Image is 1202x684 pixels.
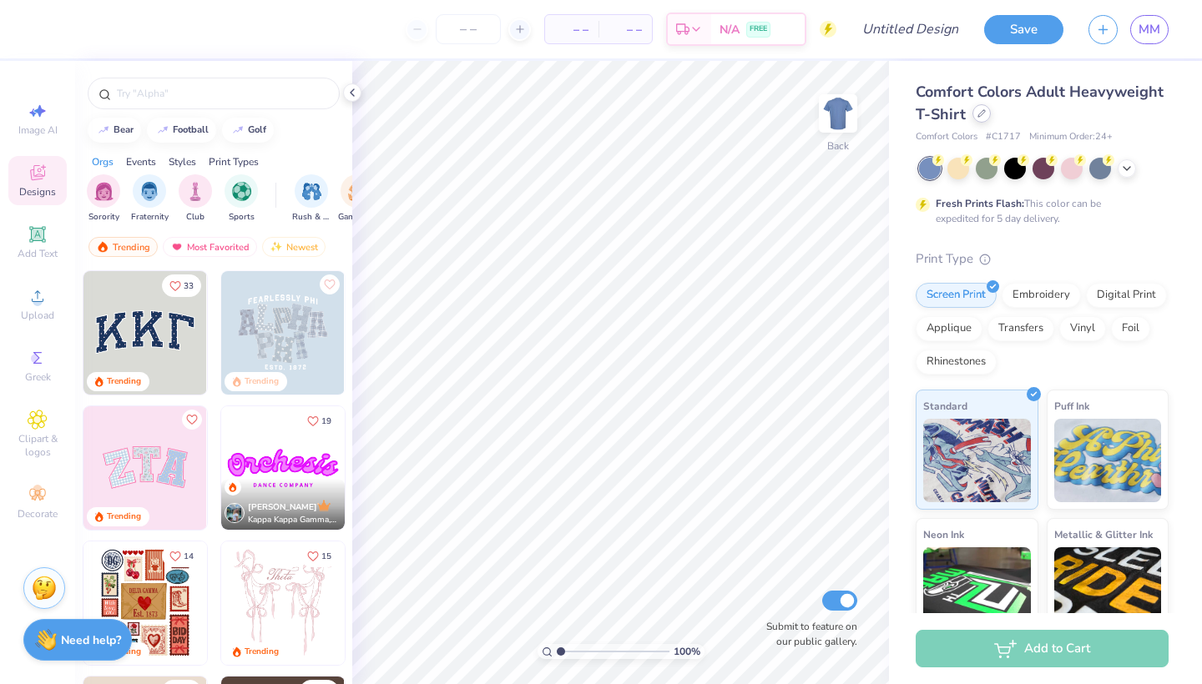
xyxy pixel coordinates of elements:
div: Newest [262,237,326,257]
input: Try "Alpha" [115,85,329,102]
img: topCreatorCrown.gif [317,499,331,512]
span: Neon Ink [923,526,964,543]
div: Vinyl [1059,316,1106,341]
button: filter button [338,174,376,224]
img: 9980f5e8-e6a1-4b4a-8839-2b0e9349023c [83,406,207,530]
img: d12a98c7-f0f7-4345-bf3a-b9f1b718b86e [344,541,467,665]
span: Comfort Colors Adult Heavyweight T-Shirt [916,82,1164,124]
button: Like [320,274,340,294]
img: Puff Ink [1054,419,1162,502]
span: Club [186,211,205,224]
div: filter for Rush & Bid [292,174,331,224]
div: Transfers [987,316,1054,341]
span: Rush & Bid [292,211,331,224]
button: filter button [225,174,258,224]
div: Trending [245,375,279,388]
span: Image AI [18,123,58,137]
img: Sports Image [232,182,251,201]
button: Save [984,15,1063,44]
span: FREE [750,23,767,35]
div: filter for Game Day [338,174,376,224]
button: filter button [87,174,120,224]
img: Newest.gif [270,241,283,253]
img: 5ee11766-d822-42f5-ad4e-763472bf8dcf [206,406,330,530]
img: trend_line.gif [97,125,110,135]
button: filter button [292,174,331,224]
div: filter for Sorority [87,174,120,224]
img: Game Day Image [348,182,367,201]
div: filter for Club [179,174,212,224]
span: Sports [229,211,255,224]
span: – – [609,21,642,38]
div: Trending [107,510,141,523]
input: – – [436,14,501,44]
span: Comfort Colors [916,130,977,144]
div: Events [126,154,156,169]
span: Game Day [338,211,376,224]
label: Submit to feature on our public gallery. [757,619,857,649]
img: 83dda5b0-2158-48ca-832c-f6b4ef4c4536 [221,541,345,665]
div: Foil [1111,316,1150,341]
span: Add Text [18,247,58,260]
div: Embroidery [1002,283,1081,308]
button: filter button [131,174,169,224]
strong: Need help? [61,632,121,648]
div: football [173,125,209,134]
span: Puff Ink [1054,397,1089,415]
img: 3b9aba4f-e317-4aa7-a679-c95a879539bd [83,271,207,395]
div: This color can be expedited for 5 day delivery. [936,196,1141,226]
div: Trending [107,375,141,388]
div: Rhinestones [916,350,997,375]
div: Orgs [92,154,114,169]
button: Like [300,545,339,567]
span: Metallic & Glitter Ink [1054,526,1153,543]
button: football [147,118,216,143]
span: Designs [19,185,56,199]
img: 190a3832-2857-43c9-9a52-6d493f4406b1 [344,406,467,530]
span: N/A [720,21,740,38]
button: bear [88,118,141,143]
div: Styles [169,154,196,169]
img: 5a4b4175-9e88-49c8-8a23-26d96782ddc6 [221,271,345,395]
span: Fraternity [131,211,169,224]
img: trend_line.gif [156,125,169,135]
img: b0e5e834-c177-467b-9309-b33acdc40f03 [206,541,330,665]
span: Decorate [18,507,58,521]
a: MM [1130,15,1169,44]
button: Like [162,274,201,297]
div: filter for Sports [225,174,258,224]
img: 6de2c09e-6ade-4b04-8ea6-6dac27e4729e [83,541,207,665]
div: Most Favorited [163,237,257,257]
img: Club Image [186,182,205,201]
div: Print Type [916,249,1169,269]
img: Fraternity Image [140,182,159,201]
img: a3f22b06-4ee5-423c-930f-667ff9442f68 [344,271,467,395]
span: Minimum Order: 24 + [1029,130,1113,144]
div: filter for Fraternity [131,174,169,224]
span: 33 [184,282,194,290]
img: Back [821,97,855,130]
img: Neon Ink [923,547,1031,631]
span: Upload [21,309,54,322]
button: Like [300,410,339,432]
button: Like [162,545,201,567]
span: Sorority [88,211,119,224]
div: Back [827,138,849,153]
div: Trending [245,646,279,658]
button: filter button [179,174,212,224]
img: trend_line.gif [231,125,245,135]
div: Trending [88,237,158,257]
div: golf [248,125,266,134]
button: Like [182,410,202,430]
div: Screen Print [916,283,997,308]
img: most_fav.gif [170,241,184,253]
img: trending.gif [96,241,109,253]
div: Print Types [209,154,259,169]
span: 19 [321,417,331,425]
input: Untitled Design [849,13,972,46]
img: Rush & Bid Image [302,182,321,201]
img: Standard [923,419,1031,502]
div: bear [114,125,134,134]
span: 100 % [674,644,700,659]
span: # C1717 [986,130,1021,144]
